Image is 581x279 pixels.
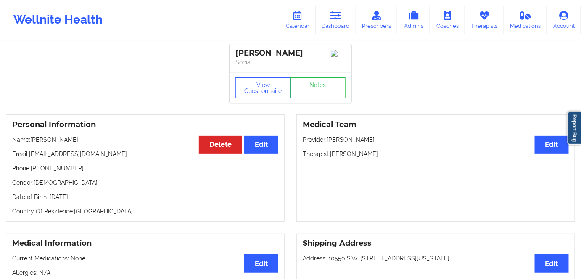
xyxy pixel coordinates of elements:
a: Notes [290,77,346,98]
p: Provider: [PERSON_NAME] [303,136,569,144]
a: Medications [504,6,547,34]
p: Email: [EMAIL_ADDRESS][DOMAIN_NAME] [12,150,278,158]
p: Social [235,58,346,66]
h3: Personal Information [12,120,278,130]
a: Therapists [465,6,504,34]
p: Therapist: [PERSON_NAME] [303,150,569,158]
button: Edit [244,136,278,154]
h3: Shipping Address [303,239,569,248]
h3: Medical Information [12,239,278,248]
button: Edit [244,254,278,272]
a: Account [547,6,581,34]
a: Report Bug [568,112,581,145]
p: Country Of Residence: [GEOGRAPHIC_DATA] [12,207,278,215]
button: Edit [535,136,569,154]
div: [PERSON_NAME] [235,48,346,58]
a: Calendar [280,6,316,34]
p: Name: [PERSON_NAME] [12,136,278,144]
button: Delete [199,136,242,154]
h3: Medical Team [303,120,569,130]
p: Phone: [PHONE_NUMBER] [12,164,278,173]
a: Prescribers [356,6,398,34]
p: Date of Birth: [DATE] [12,193,278,201]
img: Image%2Fplaceholer-image.png [331,50,346,57]
p: Gender: [DEMOGRAPHIC_DATA] [12,178,278,187]
button: Edit [535,254,569,272]
p: Address: 10550 S.W. [STREET_ADDRESS][US_STATE]. [303,254,569,263]
p: Allergies: N/A [12,268,278,277]
a: Coaches [430,6,465,34]
a: Dashboard [316,6,356,34]
p: Current Medications: None [12,254,278,263]
button: View Questionnaire [235,77,291,98]
a: Admins [397,6,430,34]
